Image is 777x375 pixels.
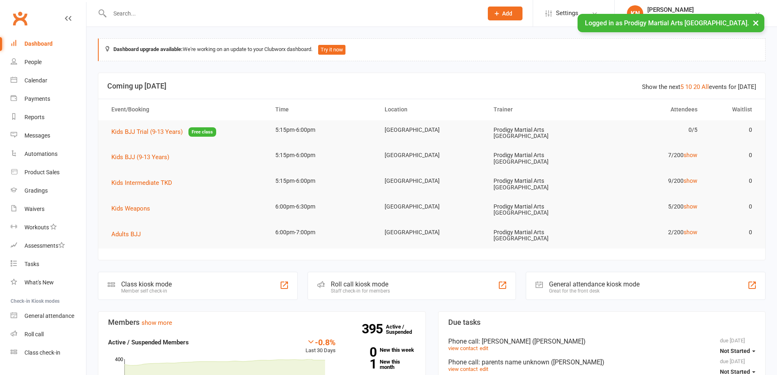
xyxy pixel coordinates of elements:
td: 0 [705,223,759,242]
a: 1New this month [348,359,416,370]
div: -0.8% [305,337,336,346]
td: 0 [705,197,759,216]
button: Kids Intermediate TKD [111,178,178,188]
span: Logged in as Prodigy Martial Arts [GEOGRAPHIC_DATA]. [585,19,749,27]
a: show [684,203,697,210]
div: General attendance kiosk mode [549,280,640,288]
span: Kids BJJ Trial (9-13 Years) [111,128,183,135]
strong: 0 [348,346,376,358]
div: Gradings [24,187,48,194]
span: Add [502,10,512,17]
td: [GEOGRAPHIC_DATA] [377,120,487,140]
div: Reports [24,114,44,120]
th: Trainer [486,99,595,120]
span: Settings [556,4,578,22]
th: Attendees [595,99,705,120]
a: Calendar [11,71,86,90]
a: Gradings [11,182,86,200]
button: Adults BJJ [111,229,146,239]
div: Payments [24,95,50,102]
a: 20 [693,83,700,91]
div: Assessments [24,242,65,249]
span: : [PERSON_NAME] ([PERSON_NAME]) [478,337,586,345]
div: Great for the front desk [549,288,640,294]
div: Class kiosk mode [121,280,172,288]
td: 0 [705,171,759,191]
div: Last 30 Days [305,337,336,355]
div: [PERSON_NAME] [647,6,754,13]
td: Prodigy Martial Arts [GEOGRAPHIC_DATA] [486,120,595,146]
a: show [684,229,697,235]
a: Roll call [11,325,86,344]
div: KN [627,5,643,22]
div: People [24,59,42,65]
a: Workouts [11,218,86,237]
td: 5:15pm-6:00pm [268,146,377,165]
strong: 395 [362,323,386,335]
a: Payments [11,90,86,108]
td: Prodigy Martial Arts [GEOGRAPHIC_DATA] [486,197,595,223]
div: Roll call [24,331,44,337]
span: Free class [188,127,216,137]
span: Kids Weapons [111,205,150,212]
div: Calendar [24,77,47,84]
div: Phone call [448,337,756,345]
span: Kids Intermediate TKD [111,179,172,186]
a: show more [142,319,172,326]
div: Staff check-in for members [331,288,390,294]
td: Prodigy Martial Arts [GEOGRAPHIC_DATA] [486,171,595,197]
td: 0 [705,146,759,165]
input: Search... [107,8,477,19]
button: Not Started [720,344,755,358]
a: Dashboard [11,35,86,53]
span: Not Started [720,368,750,375]
td: Prodigy Martial Arts [GEOGRAPHIC_DATA] [486,146,595,171]
td: 5:15pm-6:00pm [268,171,377,191]
h3: Coming up [DATE] [107,82,756,90]
td: [GEOGRAPHIC_DATA] [377,197,487,216]
h3: Members [108,318,416,326]
td: 7/200 [595,146,705,165]
a: Class kiosk mode [11,344,86,362]
a: show [684,152,697,158]
div: Waivers [24,206,44,212]
a: Tasks [11,255,86,273]
a: All [702,83,709,91]
td: 6:00pm-7:00pm [268,223,377,242]
button: Kids BJJ (9-13 Years) [111,152,175,162]
a: 395Active / Suspended [386,318,422,341]
td: 2/200 [595,223,705,242]
span: : parents name unknown ([PERSON_NAME]) [478,358,604,366]
button: Add [488,7,522,20]
a: Clubworx [10,8,30,29]
a: What's New [11,273,86,292]
a: General attendance kiosk mode [11,307,86,325]
span: Kids BJJ (9-13 Years) [111,153,169,161]
td: 0 [705,120,759,140]
td: [GEOGRAPHIC_DATA] [377,223,487,242]
a: Messages [11,126,86,145]
a: Assessments [11,237,86,255]
td: 9/200 [595,171,705,191]
div: Phone call [448,358,756,366]
strong: Dashboard upgrade available: [113,46,183,52]
a: edit [480,366,488,372]
a: 10 [685,83,692,91]
a: Automations [11,145,86,163]
h3: Due tasks [448,318,756,326]
div: We're working on an update to your Clubworx dashboard. [98,38,766,61]
th: Waitlist [705,99,759,120]
td: [GEOGRAPHIC_DATA] [377,171,487,191]
button: Kids BJJ Trial (9-13 Years)Free class [111,127,216,137]
div: Product Sales [24,169,60,175]
button: × [748,14,763,31]
div: Messages [24,132,50,139]
a: People [11,53,86,71]
a: edit [480,345,488,351]
a: show [684,178,697,184]
div: Tasks [24,261,39,267]
div: Prodigy Martial Arts [GEOGRAPHIC_DATA] [647,13,754,21]
a: 5 [680,83,684,91]
strong: Active / Suspended Members [108,339,189,346]
a: Waivers [11,200,86,218]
